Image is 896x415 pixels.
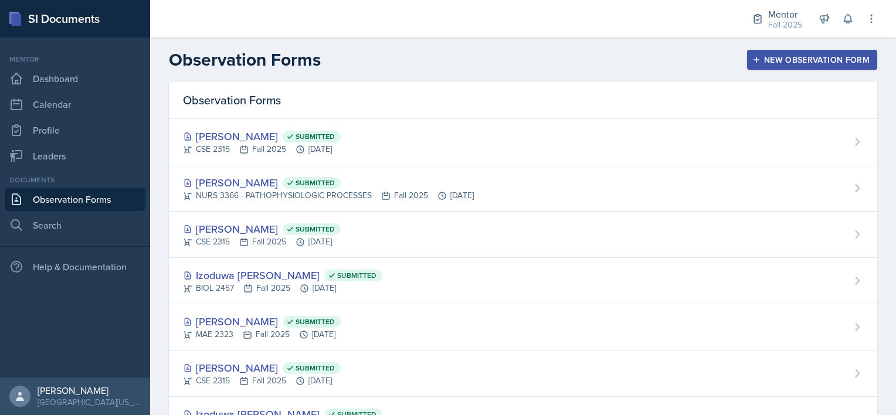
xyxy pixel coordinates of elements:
[183,328,341,341] div: MAE 2323 Fall 2025 [DATE]
[183,143,341,155] div: CSE 2315 Fall 2025 [DATE]
[296,132,335,141] span: Submitted
[296,317,335,326] span: Submitted
[5,175,145,185] div: Documents
[5,118,145,142] a: Profile
[183,221,341,237] div: [PERSON_NAME]
[5,188,145,211] a: Observation Forms
[169,304,877,351] a: [PERSON_NAME] Submitted MAE 2323Fall 2025[DATE]
[169,119,877,165] a: [PERSON_NAME] Submitted CSE 2315Fall 2025[DATE]
[5,54,145,64] div: Mentor
[38,396,141,408] div: [GEOGRAPHIC_DATA][US_STATE]
[169,212,877,258] a: [PERSON_NAME] Submitted CSE 2315Fall 2025[DATE]
[337,271,376,280] span: Submitted
[183,267,382,283] div: Izoduwa [PERSON_NAME]
[183,282,382,294] div: BIOL 2457 Fall 2025 [DATE]
[5,255,145,278] div: Help & Documentation
[755,55,870,64] div: New Observation Form
[5,213,145,237] a: Search
[169,351,877,397] a: [PERSON_NAME] Submitted CSE 2315Fall 2025[DATE]
[183,128,341,144] div: [PERSON_NAME]
[38,385,141,396] div: [PERSON_NAME]
[5,67,145,90] a: Dashboard
[183,360,341,376] div: [PERSON_NAME]
[183,189,474,202] div: NURS 3366 - PATHOPHYSIOLOGIC PROCESSES Fall 2025 [DATE]
[169,165,877,212] a: [PERSON_NAME] Submitted NURS 3366 - PATHOPHYSIOLOGIC PROCESSESFall 2025[DATE]
[5,144,145,168] a: Leaders
[5,93,145,116] a: Calendar
[296,178,335,188] span: Submitted
[768,7,802,21] div: Mentor
[747,50,877,70] button: New Observation Form
[169,82,877,119] div: Observation Forms
[183,314,341,329] div: [PERSON_NAME]
[169,49,321,70] h2: Observation Forms
[296,363,335,373] span: Submitted
[768,19,802,31] div: Fall 2025
[183,375,341,387] div: CSE 2315 Fall 2025 [DATE]
[169,258,877,304] a: Izoduwa [PERSON_NAME] Submitted BIOL 2457Fall 2025[DATE]
[183,236,341,248] div: CSE 2315 Fall 2025 [DATE]
[296,224,335,234] span: Submitted
[183,175,474,191] div: [PERSON_NAME]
